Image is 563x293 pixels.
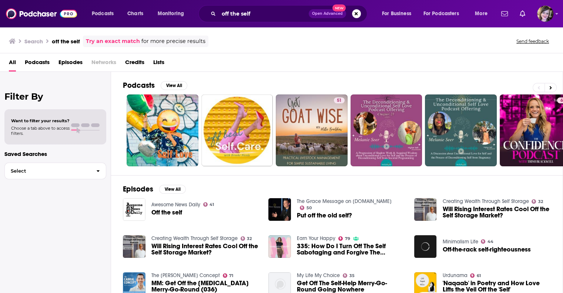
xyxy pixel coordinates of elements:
button: open menu [470,8,497,20]
span: For Business [382,9,411,19]
a: Off-the-rack self-righteousness [414,235,437,258]
a: Creating Wealth Through Self Storage [442,198,529,204]
button: Send feedback [514,38,551,44]
a: 41 [203,202,214,207]
span: for more precise results [141,37,205,46]
a: 51 [334,97,345,103]
a: 35 [343,273,355,278]
span: Choose a tab above to access filters. [11,126,70,136]
button: Show profile menu [537,6,553,22]
a: MM: Get Off the Self-Improvement Merry-Go-Round (036) [151,280,260,293]
a: 'Naqaab' in Poetry and How Love Lifts the Veil Off the 'Self' [442,280,551,293]
span: 51 [337,97,342,104]
a: 79 [338,236,350,241]
img: Podchaser - Follow, Share and Rate Podcasts [6,7,77,21]
button: open menu [153,8,194,20]
span: New [332,4,346,11]
img: User Profile [537,6,553,22]
button: open menu [419,8,470,20]
h2: Podcasts [123,81,155,90]
a: 44 [481,239,493,244]
a: 50 [300,206,312,210]
button: Select [4,163,106,179]
a: Episodes [58,56,83,71]
a: Put off the old self? [297,212,352,219]
a: The Cabral Concept [151,272,220,279]
a: My Life My Choice [297,272,340,279]
span: Logged in as IAmMBlankenship [537,6,553,22]
span: MM: Get Off the [MEDICAL_DATA] Merry-Go-Round (036) [151,280,260,293]
span: Select [5,169,90,173]
span: 71 [229,274,233,277]
span: 61 [477,274,481,277]
span: Want to filter your results? [11,118,70,123]
a: EpisodesView All [123,184,186,194]
button: Open AdvancedNew [309,9,346,18]
img: Will Rising Interest Rates Cool Off the Self Storage Market? [123,235,145,258]
a: Lists [153,56,164,71]
a: 32 [532,199,543,204]
a: All [9,56,16,71]
a: Will Rising Interest Rates Cool Off the Self Storage Market? [151,243,260,256]
a: 335: How Do I Turn Off The Self Sabotaging and Forgive The Procrastination? [297,243,405,256]
a: Try an exact match [86,37,140,46]
a: 61 [470,273,481,278]
span: 50 [306,206,312,210]
a: Podcasts [25,56,50,71]
a: 32 [241,236,252,241]
a: Minimalism Life [442,239,478,245]
span: Networks [91,56,116,71]
span: 335: How Do I Turn Off The Self Sabotaging and Forgive The [MEDICAL_DATA]? [297,243,405,256]
h2: Episodes [123,184,153,194]
h2: Filter By [4,91,106,102]
button: open menu [87,8,123,20]
a: Creating Wealth Through Self Storage [151,235,238,242]
a: Charts [123,8,148,20]
img: Put off the old self? [268,198,291,221]
a: Earn Your Happy [297,235,335,242]
span: Will Rising Interest Rates Cool Off the Self Storage Market? [442,206,551,219]
span: 32 [538,200,543,203]
span: 35 [349,274,355,277]
span: Monitoring [158,9,184,19]
a: 51 [276,94,348,166]
span: Podcasts [92,9,114,19]
a: Get Off The Self-Help Merry-Go-Round Going Nowhere [297,280,405,293]
a: Credits [125,56,144,71]
button: View All [159,185,186,194]
span: 32 [247,237,252,240]
button: View All [161,81,187,90]
a: Show notifications dropdown [498,7,511,20]
img: 335: How Do I Turn Off The Self Sabotaging and Forgive The Procrastination? [268,235,291,258]
a: PodcastsView All [123,81,187,90]
span: Open Advanced [312,12,343,16]
a: Show notifications dropdown [517,7,528,20]
span: 79 [345,237,350,240]
span: 44 [487,240,493,243]
a: Urdunama [442,272,467,279]
img: Off the self [123,198,145,221]
span: For Podcasters [423,9,459,19]
input: Search podcasts, credits, & more... [219,8,309,20]
a: 71 [223,273,234,278]
a: Off-the-rack self-righteousness [442,246,530,253]
button: open menu [377,8,420,20]
a: Off the self [151,209,182,216]
h3: off the self [52,38,80,45]
a: The Grace Message on Oneplace.com [297,198,392,204]
a: Awesome News Daily [151,202,200,208]
div: Search podcasts, credits, & more... [205,5,374,22]
img: Will Rising Interest Rates Cool Off the Self Storage Market? [414,198,437,221]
